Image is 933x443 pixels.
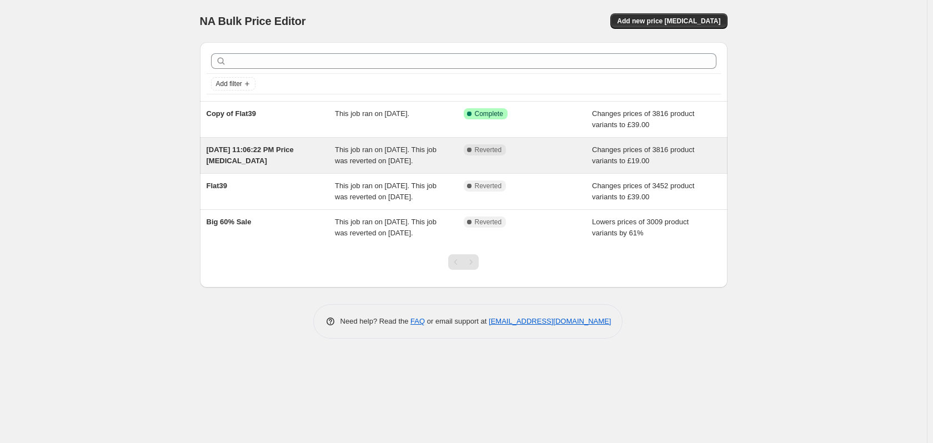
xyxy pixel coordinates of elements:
span: [DATE] 11:06:22 PM Price [MEDICAL_DATA] [207,145,294,165]
button: Add new price [MEDICAL_DATA] [610,13,727,29]
nav: Pagination [448,254,479,270]
a: FAQ [410,317,425,325]
span: Changes prices of 3816 product variants to £19.00 [592,145,694,165]
span: NA Bulk Price Editor [200,15,306,27]
span: Flat39 [207,182,228,190]
span: Copy of Flat39 [207,109,257,118]
span: or email support at [425,317,489,325]
a: [EMAIL_ADDRESS][DOMAIN_NAME] [489,317,611,325]
span: Reverted [475,145,502,154]
span: Changes prices of 3816 product variants to £39.00 [592,109,694,129]
span: Add new price [MEDICAL_DATA] [617,17,720,26]
span: Lowers prices of 3009 product variants by 61% [592,218,689,237]
span: This job ran on [DATE]. This job was reverted on [DATE]. [335,145,437,165]
span: This job ran on [DATE]. This job was reverted on [DATE]. [335,218,437,237]
span: Complete [475,109,503,118]
span: Need help? Read the [340,317,411,325]
span: Changes prices of 3452 product variants to £39.00 [592,182,694,201]
span: Reverted [475,182,502,190]
button: Add filter [211,77,255,90]
span: Reverted [475,218,502,226]
span: Big 60% Sale [207,218,252,226]
span: This job ran on [DATE]. This job was reverted on [DATE]. [335,182,437,201]
span: This job ran on [DATE]. [335,109,409,118]
span: Add filter [216,79,242,88]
